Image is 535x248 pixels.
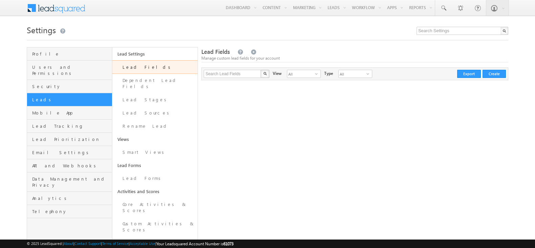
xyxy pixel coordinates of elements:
[112,172,198,185] a: Lead Forms
[27,159,112,172] a: API and Webhooks
[74,241,101,246] a: Contact Support
[32,163,110,169] span: API and Webhooks
[156,241,233,246] span: Your Leadsquared Account Number is
[32,149,110,156] span: Email Settings
[32,51,110,57] span: Profile
[483,70,506,78] button: Create
[27,80,112,93] a: Security
[130,241,155,246] a: Acceptable Use
[27,133,112,146] a: Lead Prioritization
[223,241,233,246] span: 61073
[27,192,112,205] a: Analytics
[32,195,110,201] span: Analytics
[32,123,110,129] span: Lead Tracking
[112,198,198,217] a: Core Activities & Scores
[112,159,198,172] a: Lead Forms
[27,120,112,133] a: Lead Tracking
[32,110,110,116] span: Mobile App
[64,241,73,246] a: About
[32,97,110,103] span: Leads
[32,64,110,76] span: Users and Permissions
[32,83,110,89] span: Security
[263,72,267,75] img: Search
[32,136,110,142] span: Lead Prioritization
[366,72,372,76] span: select
[112,217,198,236] a: Custom Activities & Scores
[27,241,233,247] span: © 2025 LeadSquared | | | | |
[27,24,56,35] span: Settings
[324,70,333,77] div: Type
[27,106,112,120] a: Mobile App
[112,60,198,74] a: Lead Fields
[32,208,110,214] span: Telephony
[27,172,112,192] a: Data Management and Privacy
[287,70,315,78] span: All
[112,106,198,120] a: Lead Sources
[273,70,282,77] div: View
[201,55,508,61] div: Manage custom lead fields for your account
[201,48,230,56] span: Lead Fields
[417,27,508,35] input: Search Settings
[112,185,198,198] a: Activities and Scores
[112,146,198,159] a: Smart Views
[112,133,198,146] a: Views
[102,241,129,246] a: Terms of Service
[27,93,112,106] a: Leads
[27,61,112,80] a: Users and Permissions
[112,120,198,133] a: Rename Lead
[112,74,198,93] a: Dependent Lead Fields
[112,93,198,106] a: Lead Stages
[32,176,110,188] span: Data Management and Privacy
[27,205,112,218] a: Telephony
[27,146,112,159] a: Email Settings
[112,47,198,60] a: Lead Settings
[339,70,366,78] span: All
[27,47,112,61] a: Profile
[457,70,481,78] button: Export
[315,72,320,76] span: select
